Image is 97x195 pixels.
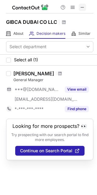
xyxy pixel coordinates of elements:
header: Looking for more prospects? 👀 [12,123,87,129]
span: ***@[DOMAIN_NAME] [15,87,61,92]
button: Reveal Button [65,86,89,92]
p: Try prospecting with our search portal to find more employees. [11,132,89,142]
button: Reveal Button [65,106,89,112]
div: General Manager [13,77,93,83]
button: Continue on Search Portal [15,146,85,156]
div: Select department [9,44,47,50]
img: ContactOut v5.3.10 [12,4,49,11]
span: Decision makers [36,31,65,36]
span: About [13,31,23,36]
span: Select all (1) [14,57,38,62]
div: [PERSON_NAME] [13,70,54,77]
span: Continue on Search Portal [20,148,72,153]
span: Similar [78,31,91,36]
span: [EMAIL_ADDRESS][DOMAIN_NAME] [15,96,78,102]
h1: GIBCA DUBAI CO LLC [6,18,57,26]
